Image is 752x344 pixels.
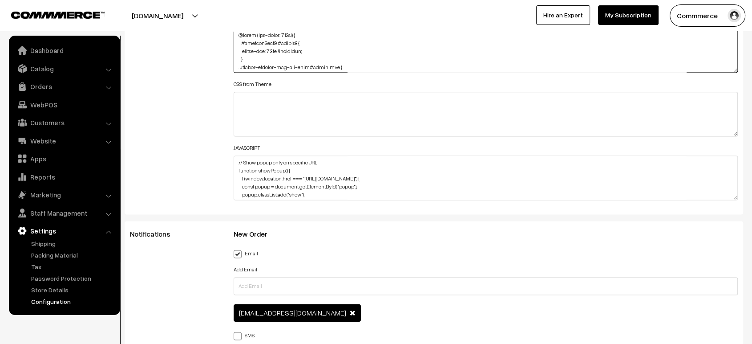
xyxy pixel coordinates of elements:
a: COMMMERCE [11,9,89,20]
button: Commmerce [670,4,745,27]
textarea: @lorem (ips-dolor: 712si) { #ametconSect9 #adipis8 { elitse-doe: 73te !incididun; } .utlabor-etdo... [234,28,738,73]
a: Catalog [11,61,117,77]
a: Configuration [29,297,117,306]
a: Customers [11,115,117,131]
button: [DOMAIN_NAME] [101,4,214,27]
img: COMMMERCE [11,12,105,18]
a: Store Details [29,285,117,295]
input: Add Email [234,277,738,295]
a: Apps [11,151,117,167]
span: Notifications [130,229,181,238]
label: SMS [234,330,255,340]
a: Marketing [11,187,117,203]
a: Settings [11,223,117,239]
label: CSS from Theme [234,80,271,88]
a: Staff Management [11,205,117,221]
a: Reports [11,169,117,185]
a: Website [11,133,117,149]
a: Password Protection [29,274,117,283]
a: Packing Material [29,250,117,260]
span: [EMAIL_ADDRESS][DOMAIN_NAME] [239,308,346,317]
span: New Order [234,229,278,238]
a: WebPOS [11,97,117,113]
label: Add Email [234,266,257,274]
a: Tax [29,262,117,271]
a: Orders [11,78,117,94]
a: Shipping [29,239,117,248]
a: Hire an Expert [536,5,590,25]
a: Dashboard [11,42,117,58]
label: Email [234,248,258,258]
img: user [728,9,741,22]
a: My Subscription [598,5,659,25]
label: JAVASCRIPT [234,144,260,152]
textarea: // Show popup only on specific URL function showPopup() { if (window.location.href === "[URL][DOM... [234,156,738,200]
